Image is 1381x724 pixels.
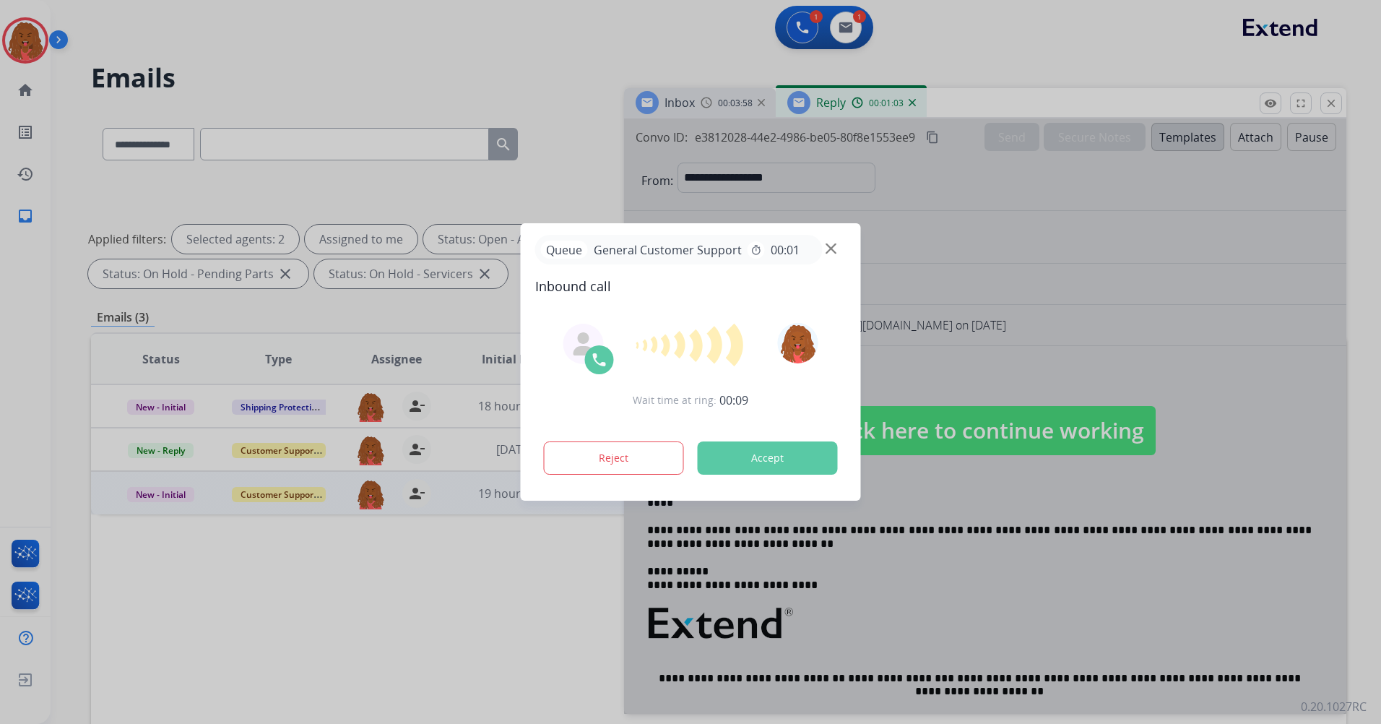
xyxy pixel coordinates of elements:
[535,276,847,296] span: Inbound call
[572,332,595,355] img: agent-avatar
[698,441,838,475] button: Accept
[541,241,588,259] p: Queue
[771,241,800,259] span: 00:01
[1301,698,1367,715] p: 0.20.1027RC
[591,351,608,369] img: call-icon
[777,323,818,363] img: avatar
[588,241,748,259] span: General Customer Support
[719,392,748,409] span: 00:09
[544,441,684,475] button: Reject
[750,244,762,256] mat-icon: timer
[633,393,717,408] span: Wait time at ring:
[826,244,836,254] img: close-button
